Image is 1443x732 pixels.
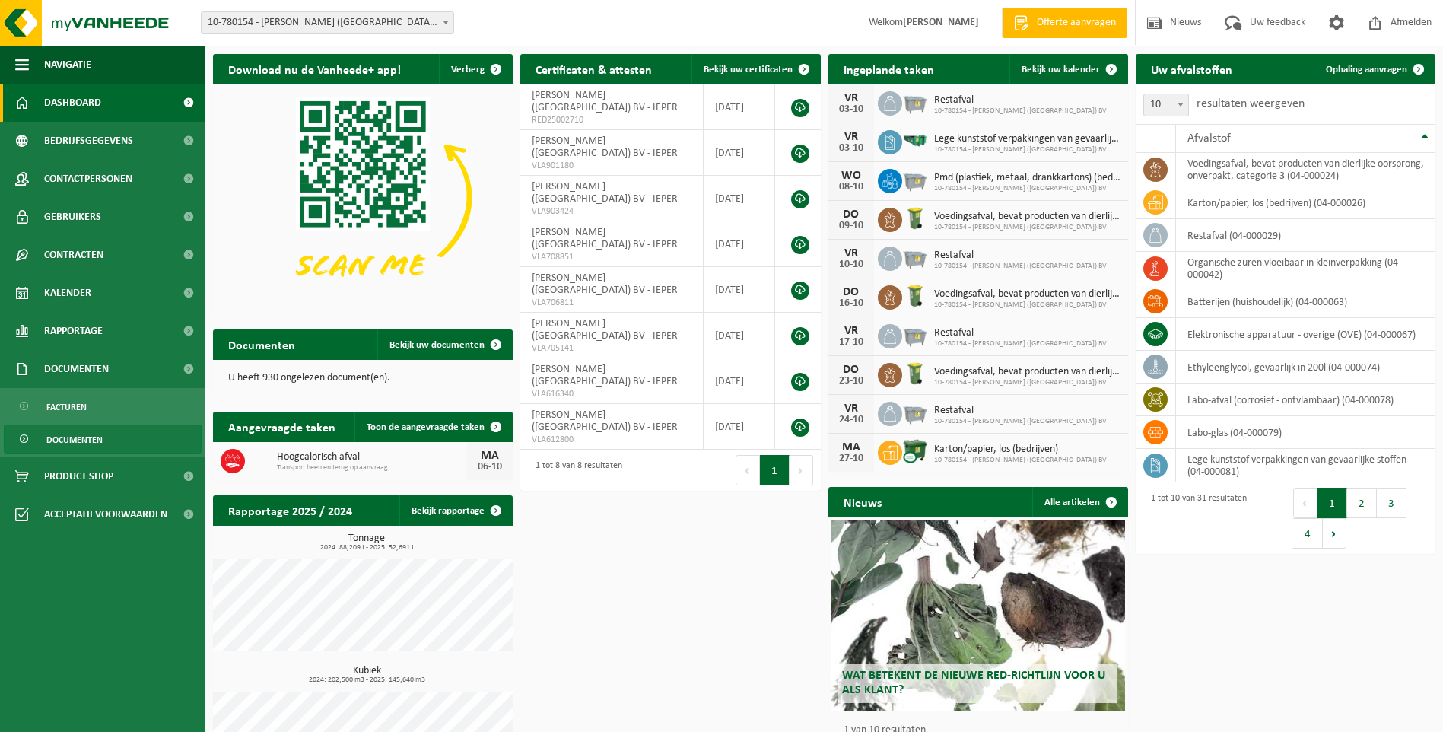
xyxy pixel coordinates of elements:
[902,322,928,348] img: WB-2500-GAL-GY-01
[836,247,866,259] div: VR
[532,409,678,433] span: [PERSON_NAME] ([GEOGRAPHIC_DATA]) BV - IEPER
[934,288,1120,301] span: Voedingsafval, bevat producten van dierlijke oorsprong, onverpakt, categorie 3
[836,325,866,337] div: VR
[213,412,351,441] h2: Aangevraagde taken
[1317,488,1347,518] button: 1
[221,666,513,684] h3: Kubiek
[532,160,691,172] span: VLA901180
[934,366,1120,378] span: Voedingsafval, bevat producten van dierlijke oorsprong, onverpakt, categorie 3
[836,441,866,454] div: MA
[532,227,678,250] span: [PERSON_NAME] ([GEOGRAPHIC_DATA]) BV - IEPER
[831,520,1124,711] a: Wat betekent de nieuwe RED-richtlijn voor u als klant?
[277,463,467,473] span: Transport heen en terug op aanvraag
[1197,97,1305,110] label: resultaten weergeven
[704,358,775,404] td: [DATE]
[532,181,678,205] span: [PERSON_NAME] ([GEOGRAPHIC_DATA]) BV - IEPER
[902,438,928,464] img: WB-1100-CU
[836,337,866,348] div: 17-10
[202,12,453,33] span: 10-780154 - ROYAL SANDERS (BELGIUM) BV - IEPER
[44,495,167,533] span: Acceptatievoorwaarden
[934,94,1107,107] span: Restafval
[1009,54,1127,84] a: Bekijk uw kalender
[4,392,202,421] a: Facturen
[389,340,485,350] span: Bekijk uw documenten
[1032,487,1127,517] a: Alle artikelen
[836,364,866,376] div: DO
[836,182,866,193] div: 08-10
[934,107,1107,116] span: 10-780154 - [PERSON_NAME] ([GEOGRAPHIC_DATA]) BV
[439,54,511,84] button: Verberg
[46,393,87,422] span: Facturen
[1176,318,1435,351] td: elektronische apparatuur - overige (OVE) (04-000067)
[1176,351,1435,384] td: ethyleenglycol, gevaarlijk in 200l (04-000074)
[828,487,897,517] h2: Nieuws
[44,160,132,198] span: Contactpersonen
[1176,449,1435,482] td: lege kunststof verpakkingen van gevaarlijke stoffen (04-000081)
[532,434,691,446] span: VLA612800
[902,134,928,148] img: HK-RS-14-GN-00
[377,329,511,360] a: Bekijk uw documenten
[1176,384,1435,416] td: labo-afval (corrosief - ontvlambaar) (04-000078)
[828,54,949,84] h2: Ingeplande taken
[836,403,866,415] div: VR
[790,455,813,485] button: Next
[1033,15,1120,30] span: Offerte aanvragen
[520,54,667,84] h2: Certificaten & attesten
[836,170,866,182] div: WO
[902,361,928,387] img: WB-0140-HPE-GN-50
[836,143,866,154] div: 03-10
[934,223,1120,232] span: 10-780154 - [PERSON_NAME] ([GEOGRAPHIC_DATA]) BV
[934,250,1107,262] span: Restafval
[44,274,91,312] span: Kalender
[1176,219,1435,252] td: restafval (04-000029)
[934,417,1107,426] span: 10-780154 - [PERSON_NAME] ([GEOGRAPHIC_DATA]) BV
[1136,54,1248,84] h2: Uw afvalstoffen
[1176,153,1435,186] td: voedingsafval, bevat producten van dierlijke oorsprong, onverpakt, categorie 3 (04-000024)
[760,455,790,485] button: 1
[1143,94,1189,116] span: 10
[399,495,511,526] a: Bekijk rapportage
[228,373,497,384] p: U heeft 930 ongelezen document(en).
[934,184,1120,193] span: 10-780154 - [PERSON_NAME] ([GEOGRAPHIC_DATA]) BV
[934,327,1107,339] span: Restafval
[532,297,691,309] span: VLA706811
[1293,488,1317,518] button: Previous
[1176,285,1435,318] td: batterijen (huishoudelijk) (04-000063)
[902,244,928,270] img: WB-2500-GAL-GY-01
[836,104,866,115] div: 03-10
[902,89,928,115] img: WB-2500-GAL-GY-01
[44,198,101,236] span: Gebruikers
[903,17,979,28] strong: [PERSON_NAME]
[934,339,1107,348] span: 10-780154 - [PERSON_NAME] ([GEOGRAPHIC_DATA]) BV
[44,122,133,160] span: Bedrijfsgegevens
[836,259,866,270] div: 10-10
[532,388,691,400] span: VLA616340
[704,84,775,130] td: [DATE]
[532,205,691,218] span: VLA903424
[836,131,866,143] div: VR
[934,262,1107,271] span: 10-780154 - [PERSON_NAME] ([GEOGRAPHIC_DATA]) BV
[934,378,1120,387] span: 10-780154 - [PERSON_NAME] ([GEOGRAPHIC_DATA]) BV
[213,84,513,310] img: Download de VHEPlus App
[201,11,454,34] span: 10-780154 - ROYAL SANDERS (BELGIUM) BV - IEPER
[354,412,511,442] a: Toon de aangevraagde taken
[902,167,928,193] img: WB-2500-GAL-GY-01
[532,90,678,113] span: [PERSON_NAME] ([GEOGRAPHIC_DATA]) BV - IEPER
[475,462,505,473] div: 06-10
[842,670,1105,696] span: Wat betekent de nieuwe RED-richtlijn voor u als klant?
[1314,54,1434,84] a: Ophaling aanvragen
[367,422,485,432] span: Toon de aangevraagde taken
[1326,65,1407,75] span: Ophaling aanvragen
[532,342,691,355] span: VLA705141
[934,145,1120,154] span: 10-780154 - [PERSON_NAME] ([GEOGRAPHIC_DATA]) BV
[902,283,928,309] img: WB-0140-HPE-GN-50
[934,172,1120,184] span: Pmd (plastiek, metaal, drankkartons) (bedrijven)
[704,176,775,221] td: [DATE]
[934,133,1120,145] span: Lege kunststof verpakkingen van gevaarlijke stoffen
[1022,65,1100,75] span: Bekijk uw kalender
[1176,252,1435,285] td: organische zuren vloeibaar in kleinverpakking (04-000042)
[934,456,1107,465] span: 10-780154 - [PERSON_NAME] ([GEOGRAPHIC_DATA]) BV
[1144,94,1188,116] span: 10
[213,495,367,525] h2: Rapportage 2025 / 2024
[532,114,691,126] span: RED25002710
